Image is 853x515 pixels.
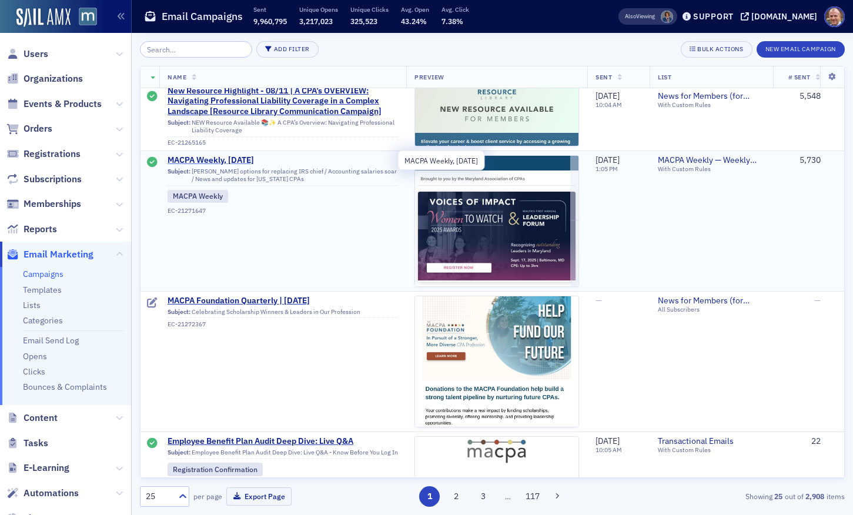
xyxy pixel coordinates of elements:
[168,73,186,81] span: Name
[658,165,765,173] div: With Custom Rules
[441,16,463,26] span: 7.38%
[6,198,81,210] a: Memberships
[781,436,821,447] div: 22
[693,11,734,22] div: Support
[168,190,228,203] div: MACPA Weekly
[757,41,845,58] button: New Email Campaign
[299,16,333,26] span: 3,217,023
[24,462,69,474] span: E-Learning
[23,351,47,362] a: Opens
[596,165,618,173] time: 1:05 PM
[168,139,398,146] div: EC-21265165
[168,85,398,116] a: New Resource Highlight - 08/11 | A CPA’s OVERVIEW: Navigating Professional Liability Coverage in ...
[168,168,398,186] div: [PERSON_NAME] options for replacing IRS chief / Accounting salaries soar / News and updates for [...
[6,248,93,261] a: Email Marketing
[401,5,429,14] p: Avg. Open
[168,207,398,215] div: EC-21271647
[751,11,817,22] div: [DOMAIN_NAME]
[23,382,107,392] a: Bounces & Complaints
[596,73,612,81] span: Sent
[168,436,398,447] a: Employee Benefit Plan Audit Deep Dive: Live Q&A
[140,41,252,58] input: Search…
[193,491,222,501] label: per page
[814,295,821,306] span: —
[6,487,79,500] a: Automations
[6,72,83,85] a: Organizations
[168,449,398,459] div: Employee Benefit Plan Audit Deep Dive: Live Q&A - Know Before You Log In
[6,412,58,424] a: Content
[658,436,765,447] span: Transactional Emails
[79,8,97,26] img: SailAMX
[168,168,190,183] span: Subject:
[6,437,48,450] a: Tasks
[71,8,97,28] a: View Homepage
[658,91,765,102] a: News for Members (for members only)
[168,308,190,316] span: Subject:
[6,173,82,186] a: Subscriptions
[226,487,292,506] button: Export Page
[147,297,158,309] div: Draft
[788,73,811,81] span: # Sent
[24,248,93,261] span: Email Marketing
[162,9,243,24] h1: Email Campaigns
[6,48,48,61] a: Users
[350,16,377,26] span: 325,523
[24,437,48,450] span: Tasks
[661,11,673,23] span: Chris Dougherty
[6,98,102,111] a: Events & Products
[781,155,821,166] div: 5,730
[446,486,467,507] button: 2
[441,5,469,14] p: Avg. Click
[781,91,821,102] div: 5,548
[168,155,398,166] span: MACPA Weekly, [DATE]
[6,223,57,236] a: Reports
[23,300,41,310] a: Lists
[168,296,398,306] a: MACPA Foundation Quarterly | [DATE]
[500,491,516,501] span: …
[596,446,622,454] time: 10:05 AM
[625,12,636,20] div: Also
[168,449,190,456] span: Subject:
[24,72,83,85] span: Organizations
[256,41,319,58] button: Add Filter
[697,46,743,52] div: Bulk Actions
[401,16,427,26] span: 43.24%
[596,295,602,306] span: —
[146,490,172,503] div: 25
[618,491,845,501] div: Showing out of items
[6,122,52,135] a: Orders
[23,335,79,346] a: Email Send Log
[24,98,102,111] span: Events & Products
[596,91,620,101] span: [DATE]
[24,148,81,160] span: Registrations
[147,438,158,450] div: Sent
[658,102,765,109] div: With Custom Rules
[23,269,63,279] a: Campaigns
[253,16,287,26] span: 9,960,795
[168,463,263,476] div: Registration Confirmation
[625,12,655,21] span: Viewing
[253,5,287,14] p: Sent
[168,118,190,133] span: Subject:
[168,118,398,136] div: NEW Resource Available 📚✨ A CPA’s Overview: Navigating Professional Liability Coverage
[658,306,765,313] div: All Subscribers
[772,491,785,501] strong: 25
[804,491,827,501] strong: 2,908
[419,486,440,507] button: 1
[23,285,62,295] a: Templates
[350,5,389,14] p: Unique Clicks
[658,446,765,454] div: With Custom Rules
[757,43,845,53] a: New Email Campaign
[596,155,620,165] span: [DATE]
[23,366,45,377] a: Clicks
[24,173,82,186] span: Subscriptions
[16,8,71,27] a: SailAMX
[658,155,765,166] a: MACPA Weekly — Weekly Newsletter (for members only)
[658,296,765,306] a: News for Members (for members only)
[414,73,444,81] span: Preview
[299,5,338,14] p: Unique Opens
